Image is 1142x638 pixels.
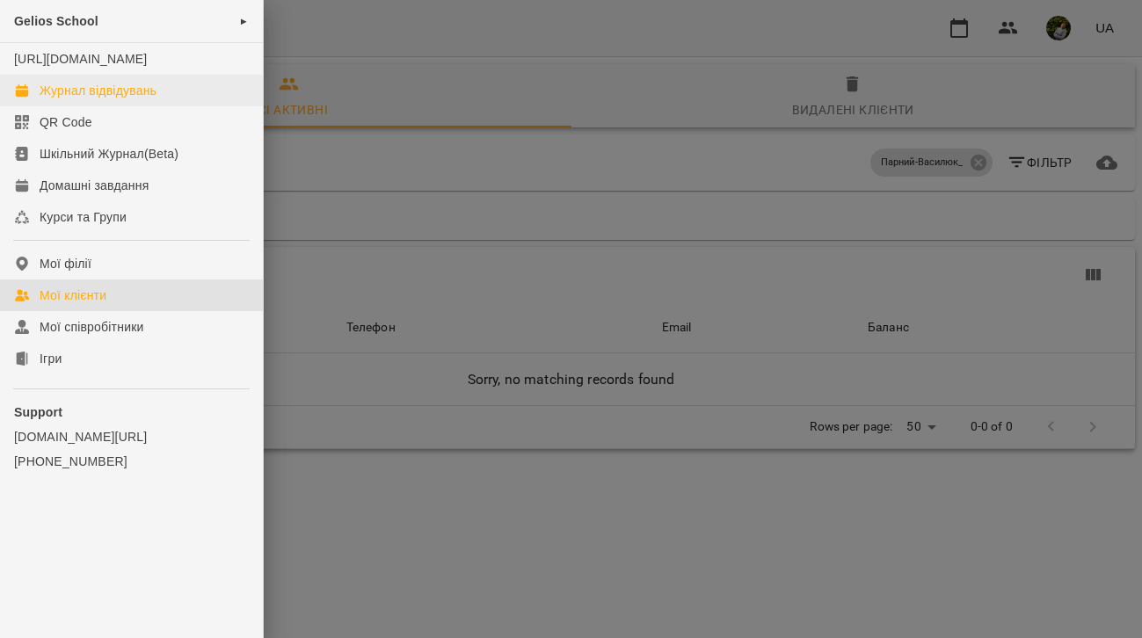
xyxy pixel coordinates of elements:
span: ► [239,14,249,28]
a: [DOMAIN_NAME][URL] [14,428,249,446]
div: Шкільний Журнал(Beta) [40,145,178,163]
div: Мої клієнти [40,286,106,304]
div: QR Code [40,113,92,131]
div: Ігри [40,350,62,367]
div: Курси та Групи [40,208,127,226]
div: Журнал відвідувань [40,82,156,99]
div: Домашні завдання [40,177,149,194]
a: [URL][DOMAIN_NAME] [14,52,147,66]
a: [PHONE_NUMBER] [14,453,249,470]
p: Support [14,403,249,421]
div: Мої співробітники [40,318,144,336]
div: Мої філії [40,255,91,272]
span: Gelios School [14,14,98,28]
